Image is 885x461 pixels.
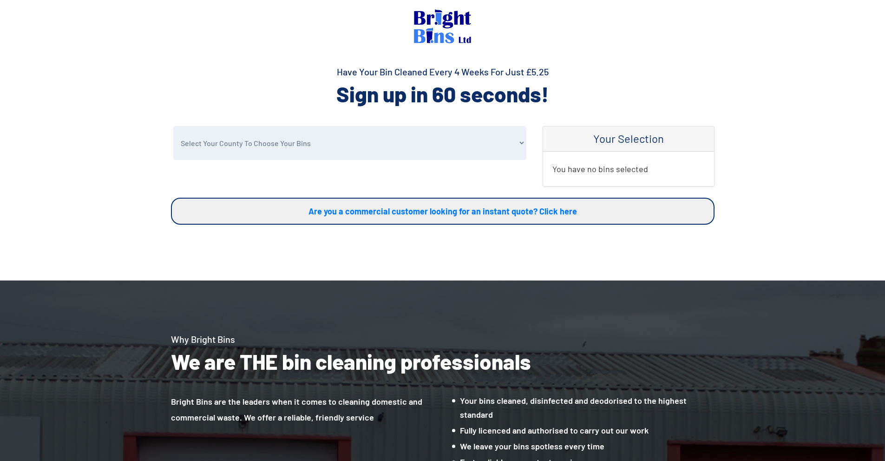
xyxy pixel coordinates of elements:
[452,439,715,453] li: We leave your bins spotless every time
[171,198,715,225] a: Are you a commercial customer looking for an instant quote? Click here
[171,80,715,108] h2: Sign up in 60 seconds!
[171,65,715,78] h4: Have Your Bin Cleaned Every 4 Weeks For Just £5.25
[552,161,705,177] p: You have no bins selected
[452,394,715,421] li: Your bins cleaned, disinfected and deodorised to the highest standard
[452,423,715,437] li: Fully licenced and authorised to carry out our work
[171,394,443,425] p: Bright Bins are the leaders when it comes to cleaning domestic and commercial waste. We offer a r...
[171,347,715,375] h2: We are THE bin cleaning professionals
[171,333,715,346] h4: Why Bright Bins
[552,132,705,146] h4: Your Selection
